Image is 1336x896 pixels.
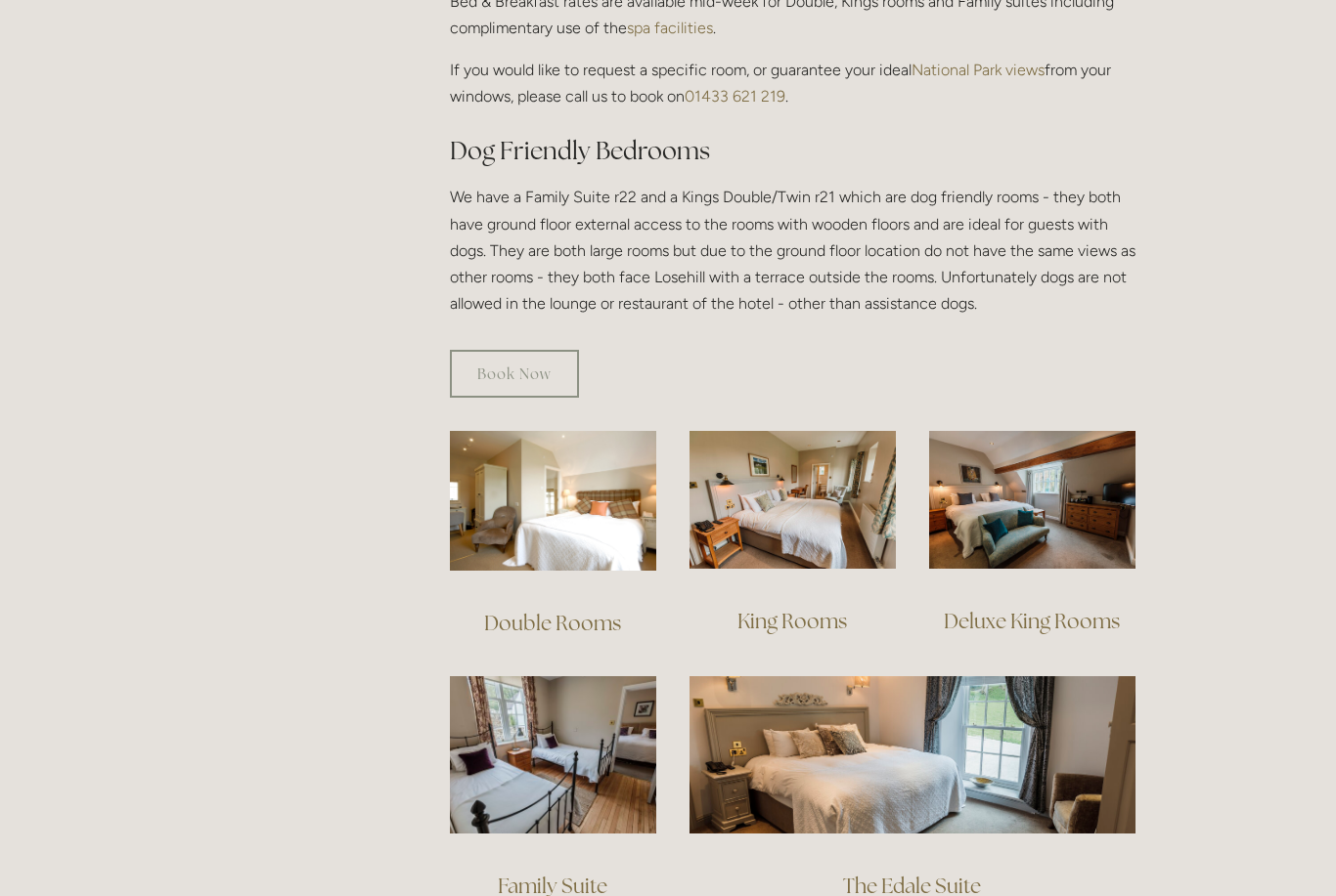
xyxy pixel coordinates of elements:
[627,19,713,37] a: spa facilities
[450,57,1136,109] p: If you would like to request a specific room, or guarantee your ideal from your windows, please c...
[944,608,1120,634] a: Deluxe King Rooms
[450,431,656,571] img: Double Room view, Losehill Hotel
[912,61,1045,79] a: National Park views
[450,184,1136,317] p: We have a Family Suite r22 and a Kings Double/Twin r21 which are dog friendly rooms - they both h...
[690,676,1136,832] img: The Edale Suite, Losehill Hotel
[450,676,656,833] img: Family Suite view, Losehill Hotel
[685,87,785,106] a: 01433 621 219
[484,610,621,636] a: Double Rooms
[450,134,1136,168] h2: Dog Friendly Bedrooms
[690,431,896,569] img: King Room view, Losehill Hotel
[450,350,579,398] a: Book Now
[737,608,847,634] a: King Rooms
[929,431,1136,569] img: Deluxe King Room view, Losehill Hotel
